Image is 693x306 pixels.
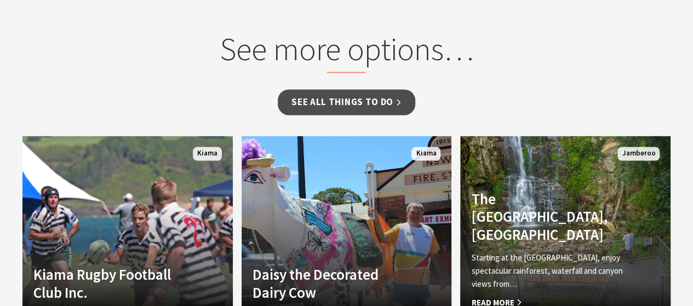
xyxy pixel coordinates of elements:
span: Kiama [411,147,440,160]
h4: The [GEOGRAPHIC_DATA], [GEOGRAPHIC_DATA] [471,189,628,243]
h4: Kiama Rugby Football Club Inc. [33,265,190,301]
p: Starting at the [GEOGRAPHIC_DATA], enjoy spectacular rainforest, waterfall and canyon views from… [471,251,628,290]
h2: See more options… [138,30,555,73]
h4: Daisy the Decorated Dairy Cow [253,265,409,301]
span: Jamberoo [617,147,660,160]
a: See all Things To Do [278,89,415,115]
span: Kiama [193,147,222,160]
